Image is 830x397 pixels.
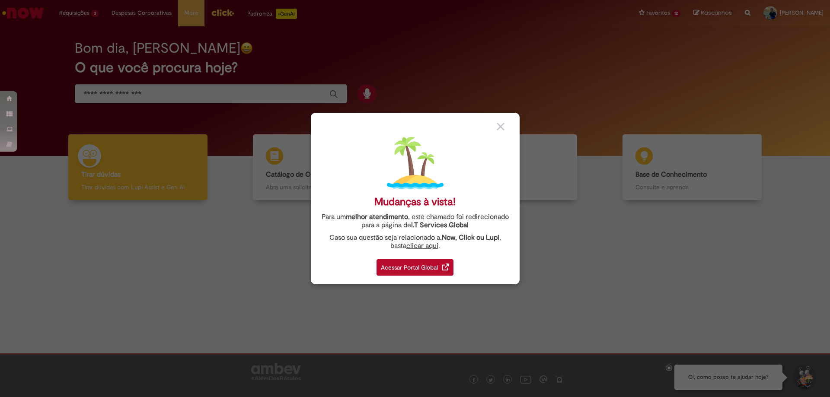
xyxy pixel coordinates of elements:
div: Caso sua questão seja relacionado a , basta . [317,234,513,250]
strong: melhor atendimento [346,213,408,221]
img: close_button_grey.png [497,123,504,130]
a: clicar aqui [406,237,438,250]
img: island.png [387,135,444,191]
div: Acessar Portal Global [377,259,453,276]
div: Mudanças à vista! [374,196,456,208]
strong: .Now, Click ou Lupi [440,233,499,242]
a: I.T Services Global [411,216,469,229]
img: redirect_link.png [442,264,449,270]
a: Acessar Portal Global [377,254,453,276]
div: Para um , este chamado foi redirecionado para a página de [317,213,513,229]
